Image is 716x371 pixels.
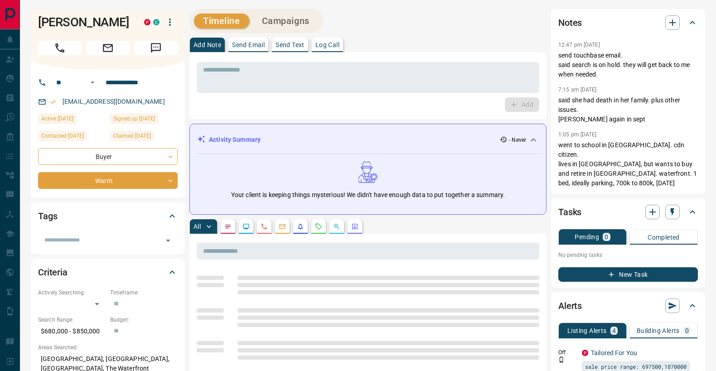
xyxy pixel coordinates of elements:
[232,42,265,48] p: Send Email
[637,328,680,334] p: Building Alerts
[333,223,340,230] svg: Opportunities
[558,12,698,34] div: Notes
[110,289,178,297] p: Timeframe:
[194,14,249,29] button: Timeline
[38,209,57,223] h2: Tags
[558,295,698,317] div: Alerts
[63,98,165,105] a: [EMAIL_ADDRESS][DOMAIN_NAME]
[558,87,597,93] p: 7:15 am [DATE]
[558,205,581,219] h2: Tasks
[110,131,178,144] div: Mon Feb 28 2022
[224,223,232,230] svg: Notes
[110,316,178,324] p: Budget:
[558,15,582,30] h2: Notes
[558,201,698,223] div: Tasks
[605,234,608,240] p: 0
[197,131,539,148] div: Activity Summary- Never
[113,131,151,140] span: Claimed [DATE]
[253,14,319,29] button: Campaigns
[558,51,698,79] p: send touchbase email. said search is on hold. they will get back to me when needed.
[558,348,576,357] p: Off
[38,316,106,324] p: Search Range:
[153,19,160,25] div: condos.ca
[582,350,588,356] div: property.ca
[315,223,322,230] svg: Requests
[38,289,106,297] p: Actively Searching:
[87,77,98,88] button: Open
[38,343,178,352] p: Areas Searched:
[41,131,84,140] span: Contacted [DATE]
[194,223,201,230] p: All
[558,267,698,282] button: New Task
[38,114,106,126] div: Sun Jul 31 2022
[509,136,526,144] p: - Never
[110,114,178,126] div: Mon Feb 28 2022
[685,328,689,334] p: 0
[38,324,106,339] p: $680,000 - $850,000
[567,328,607,334] p: Listing Alerts
[209,135,261,145] p: Activity Summary
[242,223,250,230] svg: Lead Browsing Activity
[558,131,597,138] p: 1:05 pm [DATE]
[38,172,178,189] div: Warm
[558,42,600,48] p: 12:47 pm [DATE]
[558,357,565,363] svg: Push Notification Only
[276,42,305,48] p: Send Text
[134,41,178,55] span: Message
[50,99,56,105] svg: Email Verified
[648,234,680,241] p: Completed
[315,42,339,48] p: Log Call
[558,299,582,313] h2: Alerts
[38,261,178,283] div: Criteria
[38,15,131,29] h1: [PERSON_NAME]
[38,131,106,144] div: Tue Mar 14 2023
[162,234,174,247] button: Open
[41,114,73,123] span: Active [DATE]
[38,148,178,165] div: Buyer
[585,362,687,371] span: sale price range: 697500,1870000
[38,205,178,227] div: Tags
[575,234,599,240] p: Pending
[558,140,698,188] p: went to school in [GEOGRAPHIC_DATA]. cdn citizen. lives in [GEOGRAPHIC_DATA], but wants to buy an...
[38,265,68,279] h2: Criteria
[86,41,130,55] span: Email
[297,223,304,230] svg: Listing Alerts
[113,114,155,123] span: Signed up [DATE]
[231,190,505,200] p: Your client is keeping things mysterious! We didn't have enough data to put together a summary.
[612,328,616,334] p: 4
[351,223,358,230] svg: Agent Actions
[558,96,698,124] p: said she had death in her family. plus other issues. [PERSON_NAME] again in sept
[279,223,286,230] svg: Emails
[261,223,268,230] svg: Calls
[591,349,637,357] a: Tailored For You
[38,41,82,55] span: Call
[558,248,698,262] p: No pending tasks
[144,19,150,25] div: property.ca
[194,42,221,48] p: Add Note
